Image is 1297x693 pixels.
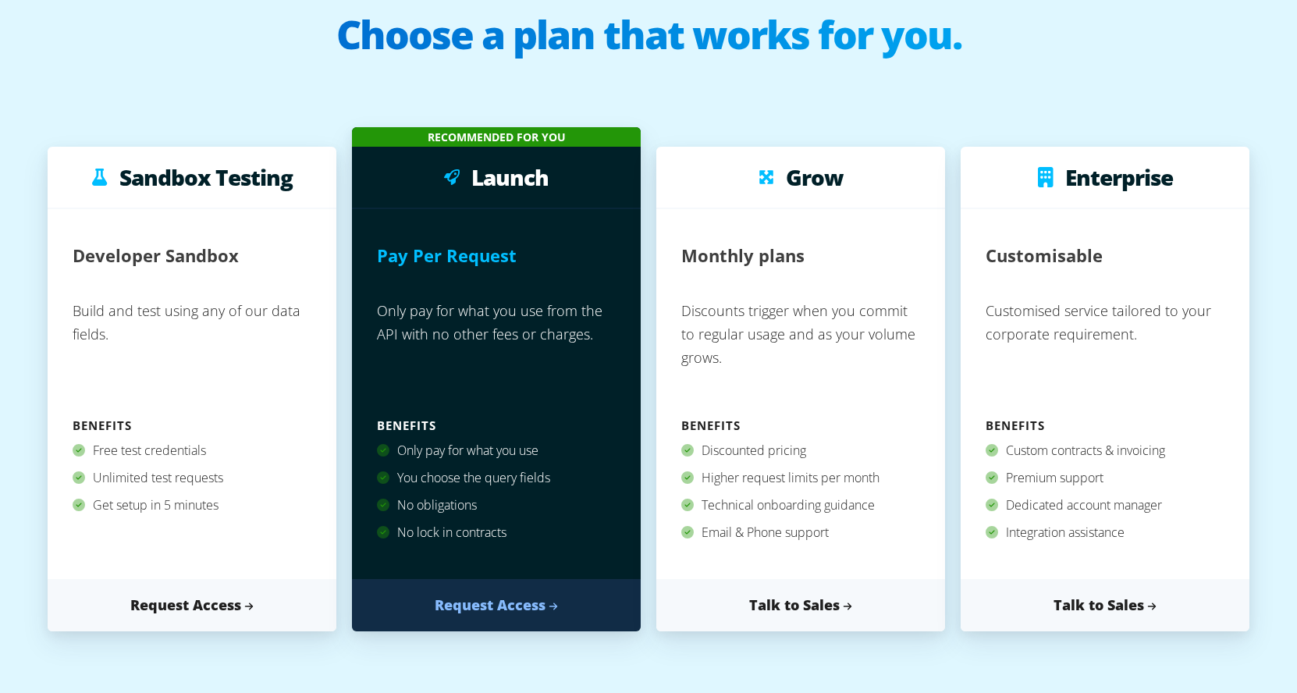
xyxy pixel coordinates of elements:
div: You choose the query fields [377,464,616,492]
p: Only pay for what you use from the API with no other fees or charges. [377,293,616,414]
h2: Monthly plans [681,234,805,277]
div: No lock in contracts [377,519,616,546]
h2: Pay Per Request [377,234,517,277]
h3: Enterprise [1065,165,1173,189]
div: Higher request limits per month [681,464,920,492]
a: Request Access [352,579,641,631]
div: Email & Phone support [681,519,920,546]
p: Discounts trigger when you commit to regular usage and as your volume grows. [681,293,920,414]
h3: Grow [786,165,843,189]
h1: Choose a plan that works for you. [16,15,1281,77]
h2: Customisable [986,234,1103,277]
div: Recommended for you [352,127,641,147]
div: Get setup in 5 minutes [73,492,311,519]
div: Integration assistance [986,519,1224,546]
div: Technical onboarding guidance [681,492,920,519]
div: Premium support [986,464,1224,492]
h3: Launch [471,165,549,189]
div: Free test credentials [73,437,311,464]
div: No obligations [377,492,616,519]
div: Discounted pricing [681,437,920,464]
h3: Sandbox Testing [119,165,293,189]
a: Talk to Sales [656,579,945,631]
a: Request Access [48,579,336,631]
a: Talk to Sales [961,579,1249,631]
div: Dedicated account manager [986,492,1224,519]
h2: Developer Sandbox [73,234,239,277]
p: Build and test using any of our data fields. [73,293,311,414]
div: Unlimited test requests [73,464,311,492]
div: Only pay for what you use [377,437,616,464]
div: Custom contracts & invoicing [986,437,1224,464]
p: Customised service tailored to your corporate requirement. [986,293,1224,414]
